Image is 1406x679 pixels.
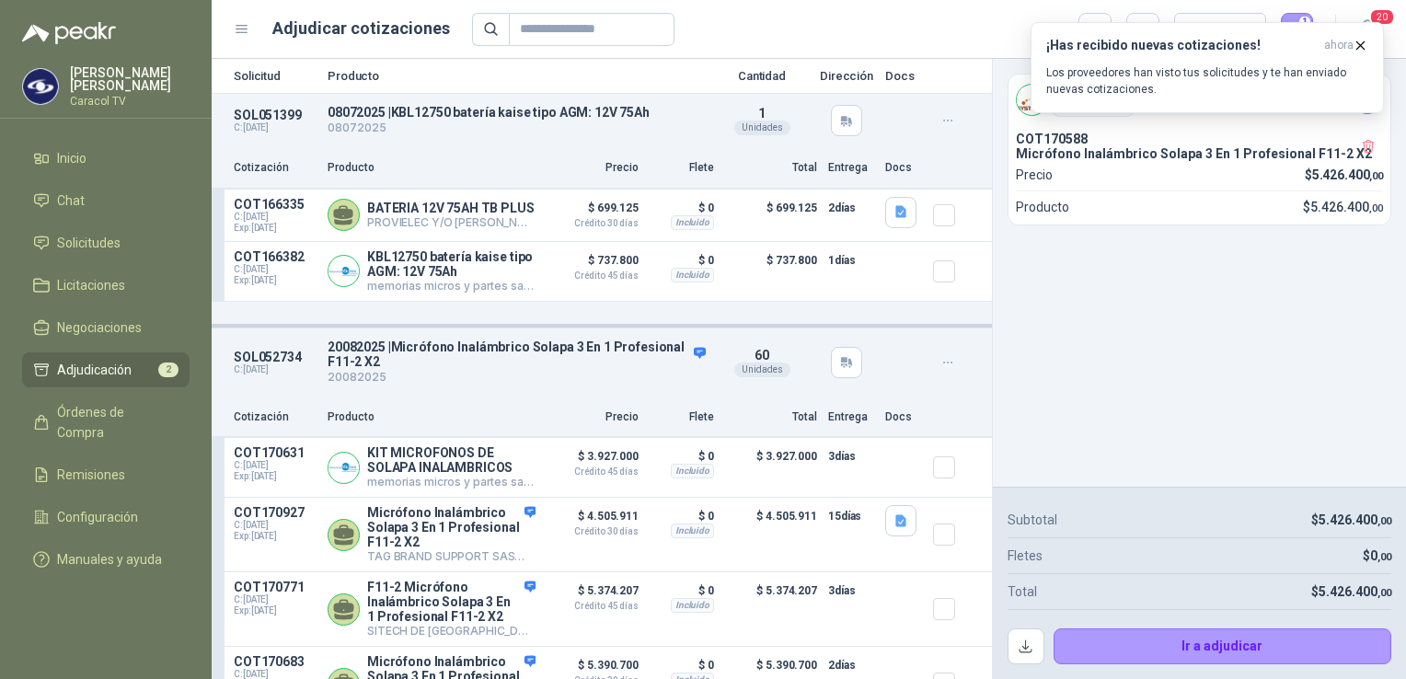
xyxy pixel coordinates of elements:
[57,317,142,338] span: Negociaciones
[22,500,190,535] a: Configuración
[547,249,639,281] p: $ 737.800
[1008,581,1037,602] p: Total
[1185,16,1239,43] div: Precio
[234,409,317,426] p: Cotización
[367,624,536,639] p: SITECH DE [GEOGRAPHIC_DATA] SAS
[234,264,317,275] span: C: [DATE]
[1016,146,1383,161] p: Micrófono Inalámbrico Solapa 3 En 1 Profesional F11-2 X2
[547,445,639,477] p: $ 3.927.000
[1311,510,1391,530] p: $
[1377,515,1391,527] span: ,00
[158,363,179,377] span: 2
[1031,22,1384,113] button: ¡Has recibido nuevas cotizaciones!ahora Los proveedores han visto tus solicitudes y te han enviad...
[547,197,639,228] p: $ 699.125
[328,453,359,483] img: Company Logo
[828,409,874,426] p: Entrega
[234,108,317,122] p: SOL051399
[1370,548,1391,563] span: 0
[828,654,874,676] p: 2 días
[367,201,536,215] p: BATERIA 12V 75AH TB PLUS
[1319,512,1391,527] span: 5.426.400
[1369,202,1383,214] span: ,00
[716,70,808,82] p: Cantidad
[22,395,190,450] a: Órdenes de Compra
[234,505,317,520] p: COT170927
[367,505,536,549] p: Micrófono Inalámbrico Solapa 3 En 1 Profesional F11-2 X2
[367,549,536,564] p: TAG BRAND SUPPORT SAS
[1008,546,1043,566] p: Fletes
[650,249,714,271] p: $ 0
[57,190,85,211] span: Chat
[23,69,58,104] img: Company Logo
[234,122,317,133] p: C: [DATE]
[671,268,714,282] div: Incluido
[57,402,172,443] span: Órdenes de Compra
[650,580,714,602] p: $ 0
[22,352,190,387] a: Adjudicación2
[328,70,705,82] p: Producto
[57,233,121,253] span: Solicitudes
[1054,628,1392,665] button: Ir a adjudicar
[725,409,817,426] p: Total
[725,580,817,639] p: $ 5.374.207
[819,70,874,82] p: Dirección
[234,212,317,223] span: C: [DATE]
[367,279,536,293] p: memorias micros y partes sas
[367,215,536,230] p: PROVIELEC Y/O [PERSON_NAME]
[1303,197,1383,217] p: $
[650,445,714,467] p: $ 0
[828,445,874,467] p: 3 días
[650,197,714,219] p: $ 0
[234,197,317,212] p: COT166335
[22,183,190,218] a: Chat
[234,460,317,471] span: C: [DATE]
[234,223,317,234] span: Exp: [DATE]
[1281,13,1314,46] button: 1
[547,505,639,536] p: $ 4.505.911
[1017,85,1047,115] img: Company Logo
[1305,165,1383,185] p: $
[328,256,359,286] img: Company Logo
[547,602,639,611] span: Crédito 45 días
[547,409,639,426] p: Precio
[22,225,190,260] a: Solicitudes
[22,22,116,44] img: Logo peakr
[725,505,817,564] p: $ 4.505.911
[57,360,132,380] span: Adjudicación
[758,106,766,121] span: 1
[885,159,922,177] p: Docs
[1016,197,1069,217] p: Producto
[828,159,874,177] p: Entrega
[650,409,714,426] p: Flete
[367,445,536,475] p: KIT MICROFONOS DE SOLAPA INALAMBRICOS
[547,159,639,177] p: Precio
[57,465,125,485] span: Remisiones
[1046,64,1368,98] p: Los proveedores han visto tus solicitudes y te han enviado nuevas cotizaciones.
[1016,132,1383,146] p: COT170588
[234,249,317,264] p: COT166382
[1324,38,1354,53] span: ahora
[650,654,714,676] p: $ 0
[650,159,714,177] p: Flete
[1369,8,1395,26] span: 20
[1377,551,1391,563] span: ,00
[57,507,138,527] span: Configuración
[70,96,190,107] p: Caracol TV
[22,457,190,492] a: Remisiones
[885,70,922,82] p: Docs
[828,505,874,527] p: 15 días
[734,121,790,135] div: Unidades
[234,531,317,542] span: Exp: [DATE]
[725,249,817,293] p: $ 737.800
[234,654,317,669] p: COT170683
[828,580,874,602] p: 3 días
[671,524,714,538] div: Incluido
[328,339,705,369] p: 20082025 | Micrófono Inalámbrico Solapa 3 En 1 Profesional F11-2 X2
[1008,510,1057,530] p: Subtotal
[367,249,536,279] p: KBL12750 batería kaise tipo AGM: 12V 75Ah
[671,215,714,230] div: Incluido
[1363,546,1391,566] p: $
[828,249,874,271] p: 1 días
[22,542,190,577] a: Manuales y ayuda
[234,350,317,364] p: SOL052734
